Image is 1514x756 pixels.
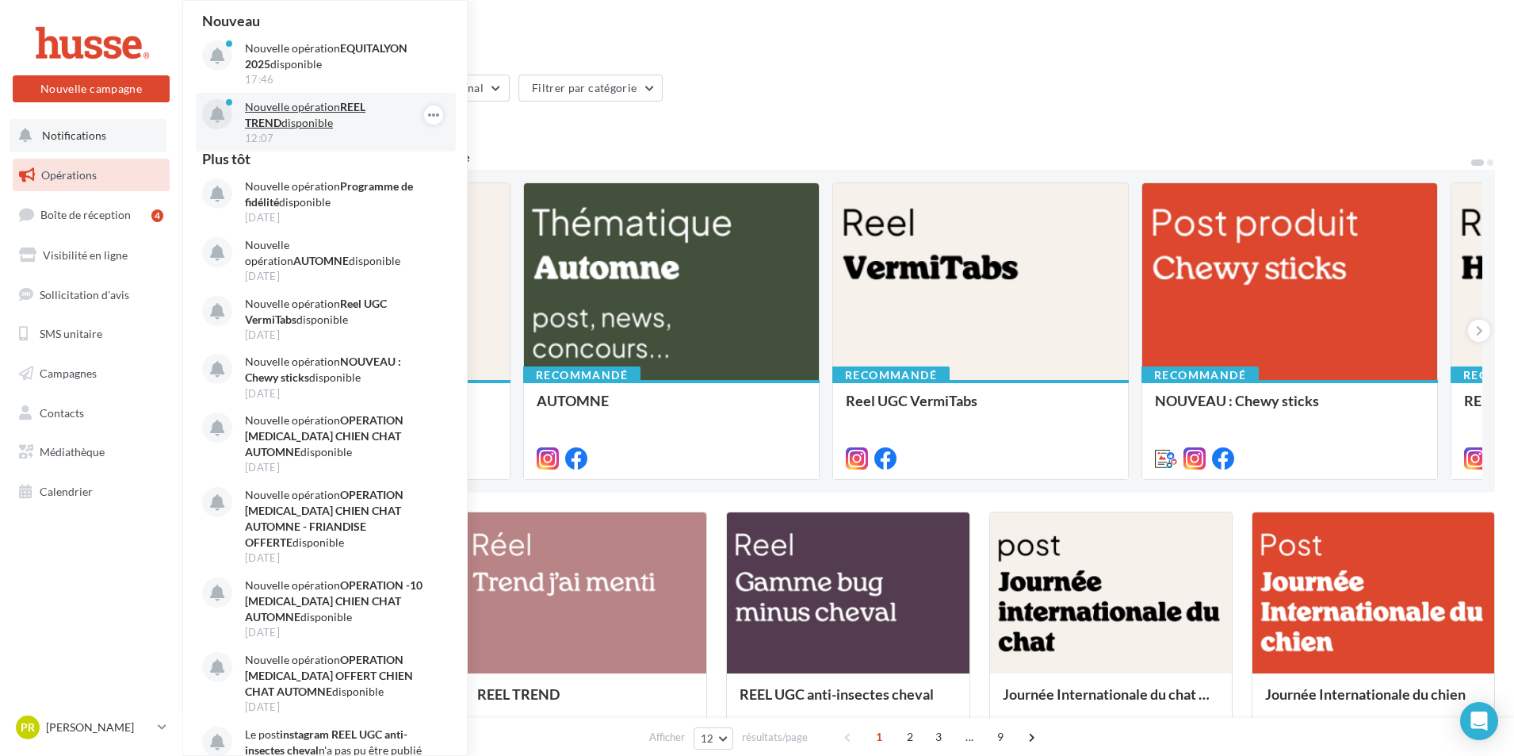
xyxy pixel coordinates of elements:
[43,248,128,262] span: Visibilité en ligne
[40,406,84,420] span: Contacts
[537,393,806,424] div: AUTOMNE
[42,129,106,142] span: Notifications
[21,720,35,735] span: PR
[46,720,151,735] p: [PERSON_NAME]
[1155,393,1424,424] div: NOUVEAU : Chewy sticks
[10,198,173,232] a: Boîte de réception4
[926,724,951,750] span: 3
[518,75,663,102] button: Filtrer par catégorie
[10,397,173,430] a: Contacts
[10,436,173,469] a: Médiathèque
[1141,366,1259,384] div: Recommandé
[10,239,173,272] a: Visibilité en ligne
[866,724,892,750] span: 1
[1003,686,1219,718] div: Journée Internationale du chat roux
[832,366,950,384] div: Recommandé
[701,732,714,745] span: 12
[740,686,956,718] div: REEL UGC anti-insectes cheval
[40,287,129,301] span: Sollicitation d'avis
[10,278,173,312] a: Sollicitation d'avis
[10,317,173,351] a: SMS unitaire
[1265,686,1482,718] div: Journée Internationale du chien
[201,25,1495,49] div: Opérations marketing
[10,475,173,508] a: Calendrier
[13,712,170,743] a: PR [PERSON_NAME]
[201,151,1470,163] div: 6 opérations recommandées par votre enseigne
[40,485,93,498] span: Calendrier
[10,159,173,192] a: Opérations
[13,75,170,102] button: Nouvelle campagne
[1460,702,1498,740] div: Open Intercom Messenger
[957,724,982,750] span: ...
[523,366,640,384] div: Recommandé
[649,730,685,745] span: Afficher
[477,686,694,718] div: REEL TREND
[40,366,97,380] span: Campagnes
[40,445,105,459] span: Médiathèque
[10,357,173,390] a: Campagnes
[40,208,131,221] span: Boîte de réception
[151,209,163,222] div: 4
[846,393,1115,424] div: Reel UGC VermiTabs
[40,327,102,340] span: SMS unitaire
[742,730,808,745] span: résultats/page
[988,724,1013,750] span: 9
[41,168,97,182] span: Opérations
[897,724,923,750] span: 2
[694,727,734,750] button: 12
[10,119,166,152] button: Notifications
